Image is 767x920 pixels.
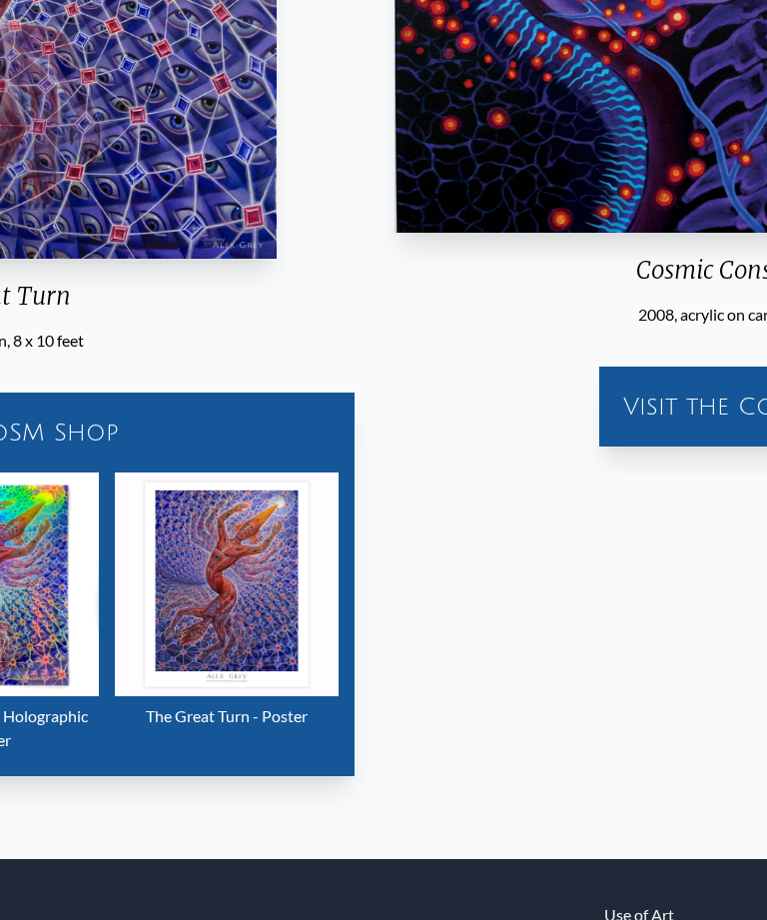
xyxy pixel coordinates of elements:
[115,472,339,736] a: The Great Turn - Poster
[115,696,339,736] div: The Great Turn - Poster
[115,472,339,696] img: The Great Turn - Poster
